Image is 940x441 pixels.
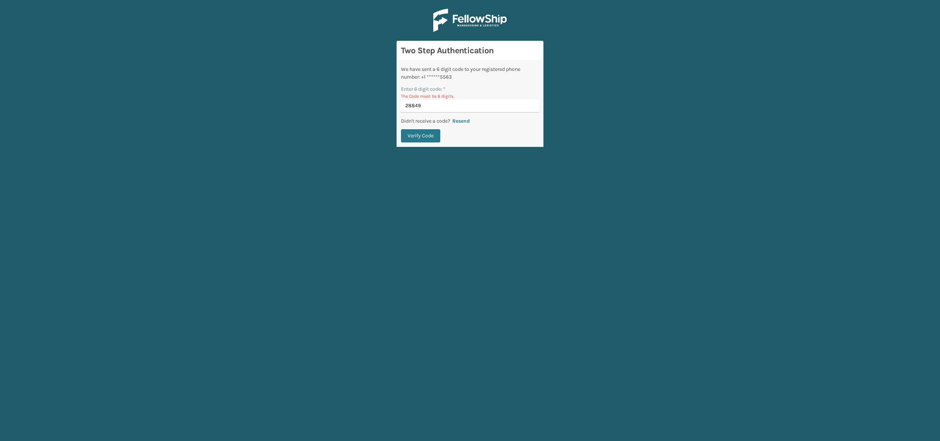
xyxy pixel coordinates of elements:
[450,118,472,124] button: Resend
[401,85,445,93] label: Enter 6 digit code:
[401,93,539,100] p: The Code must be 6 digits.
[401,117,450,125] p: Didn't receive a code?
[401,45,539,56] h3: Two Step Authentication
[401,129,440,142] button: Verify Code
[401,65,539,81] div: We have sent a 6 digit code to your registered phone number: +1 ******5563
[433,9,507,32] img: Logo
